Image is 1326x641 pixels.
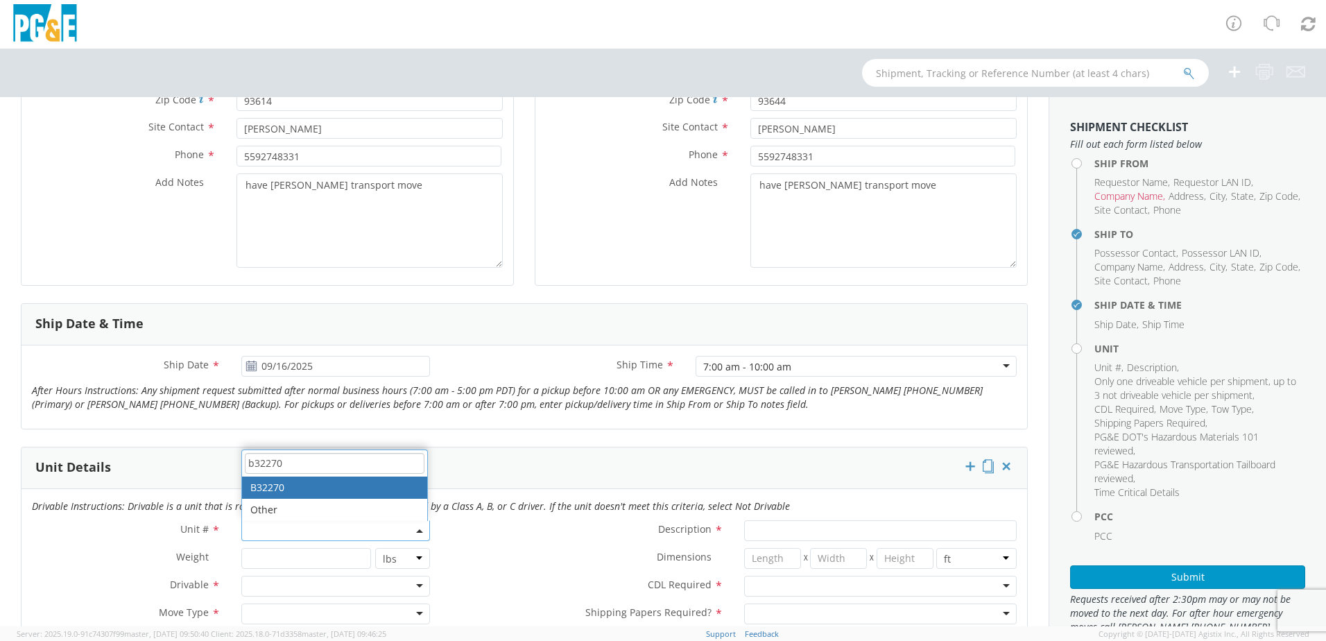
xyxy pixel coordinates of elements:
[1094,458,1302,486] li: ,
[1094,458,1275,485] span: PG&E Hazardous Transportation Tailboard reviewed
[1259,260,1298,273] span: Zip Code
[1231,260,1254,273] span: State
[1209,260,1225,273] span: City
[180,522,209,536] span: Unit #
[17,629,209,639] span: Server: 2025.19.0-91c74307f99
[703,360,791,374] div: 7:00 am - 10:00 am
[862,59,1209,87] input: Shipment, Tracking or Reference Number (at least 4 chars)
[745,629,779,639] a: Feedback
[164,358,209,371] span: Ship Date
[1212,402,1254,416] li: ,
[159,606,209,619] span: Move Type
[1094,260,1163,273] span: Company Name
[176,550,209,563] span: Weight
[1094,203,1148,216] span: Site Contact
[810,548,867,569] input: Width
[1094,430,1259,457] span: PG&E DOT's Hazardous Materials 101 reviewed
[706,629,736,639] a: Support
[1094,511,1305,522] h4: PCC
[1169,260,1206,274] li: ,
[1094,274,1148,287] span: Site Contact
[242,499,427,521] li: Other
[1169,189,1206,203] li: ,
[1094,246,1178,260] li: ,
[1070,119,1188,135] strong: Shipment Checklist
[1094,229,1305,239] h4: Ship To
[669,93,710,106] span: Zip Code
[1094,402,1154,416] span: CDL Required
[148,120,204,133] span: Site Contact
[32,499,790,513] i: Drivable Instructions: Drivable is a unit that is roadworthy and can be driven over the road by a...
[242,477,427,499] li: B32270
[1142,318,1185,331] span: Ship Time
[1094,274,1150,288] li: ,
[10,4,80,45] img: pge-logo-06675f144f4cfa6a6814.png
[1070,137,1305,151] span: Fill out each form listed below
[1209,189,1225,203] span: City
[1169,189,1204,203] span: Address
[155,93,196,106] span: Zip Code
[657,550,712,563] span: Dimensions
[1094,318,1137,331] span: Ship Date
[1094,189,1165,203] li: ,
[1231,189,1254,203] span: State
[1094,203,1150,217] li: ,
[1094,416,1205,429] span: Shipping Papers Required
[35,461,111,475] h3: Unit Details
[302,629,386,639] span: master, [DATE] 09:46:25
[662,120,718,133] span: Site Contact
[1259,189,1298,203] span: Zip Code
[1094,361,1123,375] li: ,
[1173,176,1253,189] li: ,
[170,578,209,591] span: Drivable
[1173,176,1251,189] span: Requestor LAN ID
[1094,430,1302,458] li: ,
[1212,402,1252,416] span: Tow Type
[1094,361,1121,374] span: Unit #
[1094,300,1305,310] h4: Ship Date & Time
[1094,529,1112,542] span: PCC
[1209,189,1228,203] li: ,
[669,176,718,189] span: Add Notes
[744,548,801,569] input: Length
[689,148,718,161] span: Phone
[648,578,712,591] span: CDL Required
[1182,246,1262,260] li: ,
[1094,416,1207,430] li: ,
[1094,189,1163,203] span: Company Name
[1094,343,1305,354] h4: Unit
[1094,260,1165,274] li: ,
[1231,260,1256,274] li: ,
[1094,176,1170,189] li: ,
[1094,158,1305,169] h4: Ship From
[1209,260,1228,274] li: ,
[867,548,877,569] span: X
[35,317,144,331] h3: Ship Date & Time
[1259,189,1300,203] li: ,
[32,384,983,411] i: After Hours Instructions: Any shipment request submitted after normal business hours (7:00 am - 5...
[1231,189,1256,203] li: ,
[1070,565,1305,589] button: Submit
[1094,318,1139,332] li: ,
[1094,486,1180,499] span: Time Critical Details
[877,548,933,569] input: Height
[124,629,209,639] span: master, [DATE] 09:50:40
[1094,375,1302,402] li: ,
[1070,592,1305,634] span: Requests received after 2:30pm may or may not be moved to the next day. For after hour emergency ...
[658,522,712,536] span: Description
[1160,402,1206,416] span: Move Type
[1160,402,1208,416] li: ,
[1153,203,1181,216] span: Phone
[1094,246,1176,259] span: Possessor Contact
[155,176,204,189] span: Add Notes
[1169,260,1204,273] span: Address
[617,358,663,371] span: Ship Time
[1182,246,1259,259] span: Possessor LAN ID
[801,548,811,569] span: X
[1094,402,1156,416] li: ,
[1094,176,1168,189] span: Requestor Name
[1259,260,1300,274] li: ,
[175,148,204,161] span: Phone
[1153,274,1181,287] span: Phone
[585,606,712,619] span: Shipping Papers Required?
